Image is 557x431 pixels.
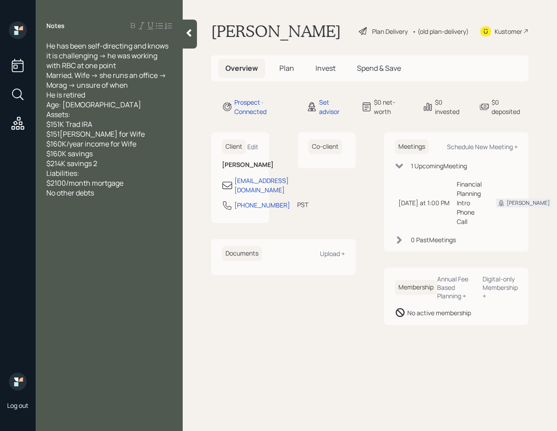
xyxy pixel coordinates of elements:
[483,275,518,300] div: Digital-only Membership +
[222,246,262,261] h6: Documents
[320,249,345,258] div: Upload +
[437,275,475,300] div: Annual Fee Based Planning +
[435,98,468,116] div: $0 invested
[412,27,469,36] div: • (old plan-delivery)
[46,41,170,70] span: He has been self-directing and knows it is challenging -> he was working with RBC at one point
[211,21,341,41] h1: [PERSON_NAME]
[234,98,296,116] div: Prospect · Connected
[46,21,65,30] label: Notes
[411,235,456,244] div: 0 Past Meeting s
[46,90,85,100] span: He is retired
[374,98,412,116] div: $0 net-worth
[46,188,94,198] span: No other debts
[222,139,246,154] h6: Client
[398,198,450,207] div: [DATE] at 1:00 PM
[279,63,294,73] span: Plan
[319,98,351,116] div: Set advisor
[411,161,467,171] div: 1 Upcoming Meeting
[46,178,123,188] span: $2100/month mortgage
[395,139,429,154] h6: Meetings
[395,280,437,295] h6: Membership
[225,63,258,73] span: Overview
[495,27,522,36] div: Kustomer
[447,142,518,151] div: Schedule New Meeting +
[407,308,471,317] div: No active membership
[46,159,97,168] span: $214K savings 2
[457,179,482,226] div: Financial Planning Intro Phone Call
[46,119,92,129] span: $151K Trad IRA
[46,129,145,139] span: $151[PERSON_NAME] for Wife
[372,27,408,36] div: Plan Delivery
[9,373,27,390] img: retirable_logo.png
[7,401,29,410] div: Log out
[222,161,258,169] h6: [PERSON_NAME]
[46,100,141,110] span: Age: [DEMOGRAPHIC_DATA]
[491,98,528,116] div: $0 deposited
[234,200,290,210] div: [PHONE_NUMBER]
[46,110,70,119] span: Assets:
[46,168,79,178] span: Liabilities:
[315,63,336,73] span: Invest
[46,70,168,90] span: Married, Wife -> she runs an office -> Morag -> unsure of when
[234,176,289,195] div: [EMAIL_ADDRESS][DOMAIN_NAME]
[46,149,93,159] span: $160K savings
[247,142,258,151] div: Edit
[507,199,550,207] div: [PERSON_NAME]
[46,139,136,149] span: $160K/year income for Wife
[297,200,308,209] div: PST
[357,63,401,73] span: Spend & Save
[308,139,342,154] h6: Co-client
